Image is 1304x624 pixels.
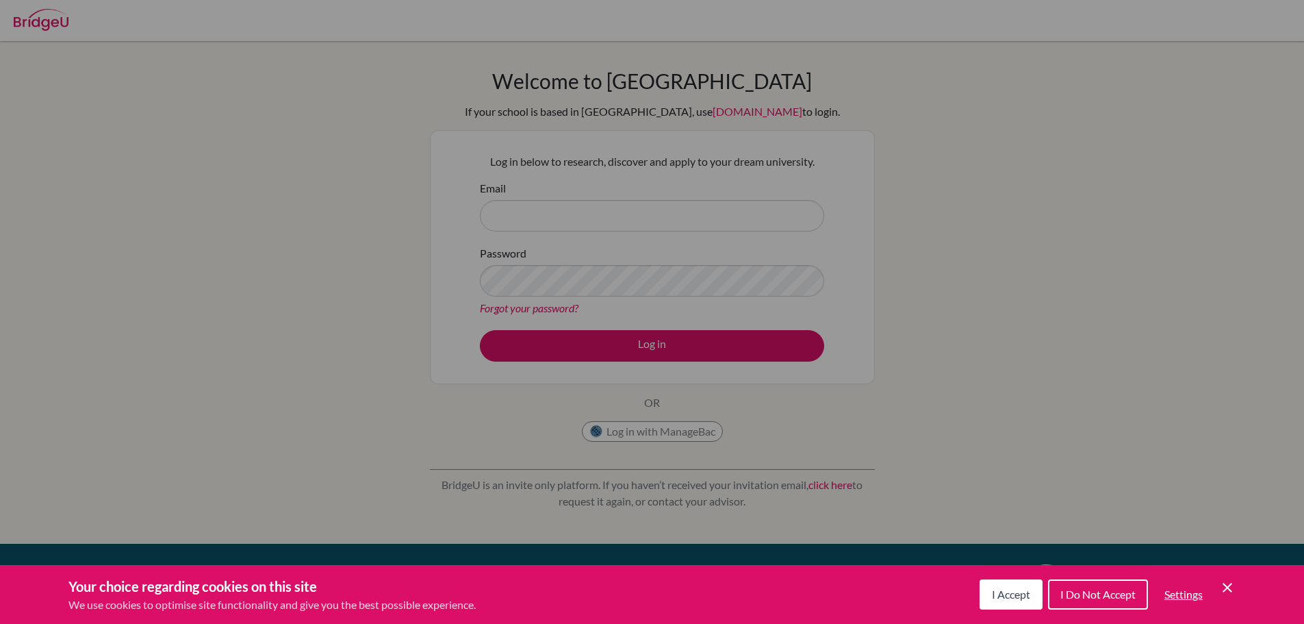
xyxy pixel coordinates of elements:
button: I Do Not Accept [1048,579,1148,610]
span: I Accept [992,588,1030,601]
button: Save and close [1219,579,1236,596]
button: I Accept [980,579,1043,610]
h3: Your choice regarding cookies on this site [68,576,476,597]
p: We use cookies to optimise site functionality and give you the best possible experience. [68,597,476,613]
button: Settings [1153,581,1214,608]
span: Settings [1164,588,1203,601]
span: I Do Not Accept [1060,588,1136,601]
